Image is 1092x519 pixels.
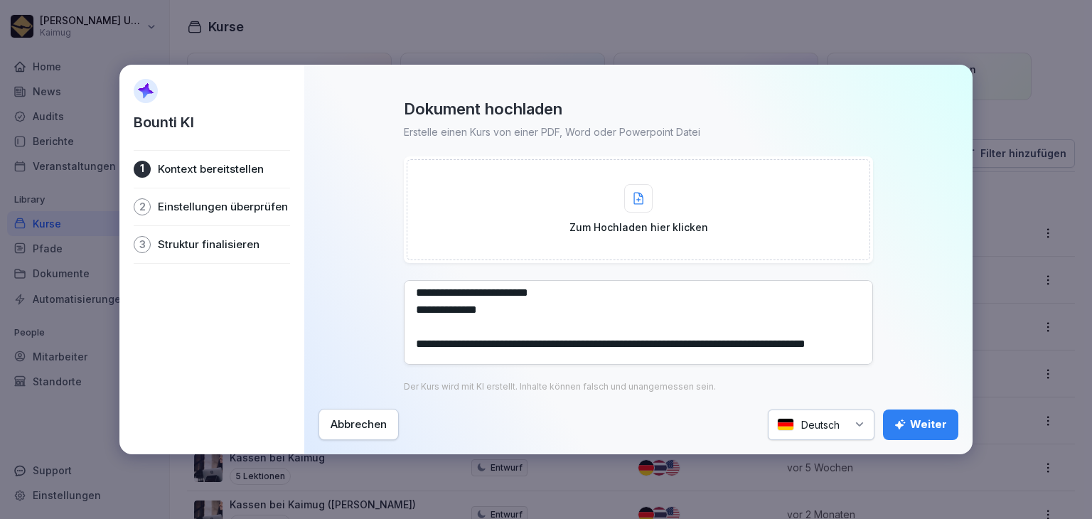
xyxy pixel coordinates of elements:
button: Abbrechen [318,409,399,440]
div: Abbrechen [331,417,387,432]
p: Bounti KI [134,112,194,133]
div: Deutsch [768,410,874,440]
div: 2 [134,198,151,215]
div: Weiter [894,417,947,432]
p: Zum Hochladen hier klicken [569,220,708,235]
p: Der Kurs wird mit KI erstellt. Inhalte können falsch und unangemessen sein. [404,382,716,392]
p: Erstelle einen Kurs von einer PDF, Word oder Powerpoint Datei [404,124,700,139]
p: Dokument hochladen [404,99,562,119]
p: Struktur finalisieren [158,237,259,252]
p: Einstellungen überprüfen [158,200,288,214]
div: 3 [134,236,151,253]
div: 1 [134,161,151,178]
button: Weiter [883,410,958,440]
img: de.svg [777,418,794,432]
p: Kontext bereitstellen [158,162,264,176]
img: AI Sparkle [134,79,158,103]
